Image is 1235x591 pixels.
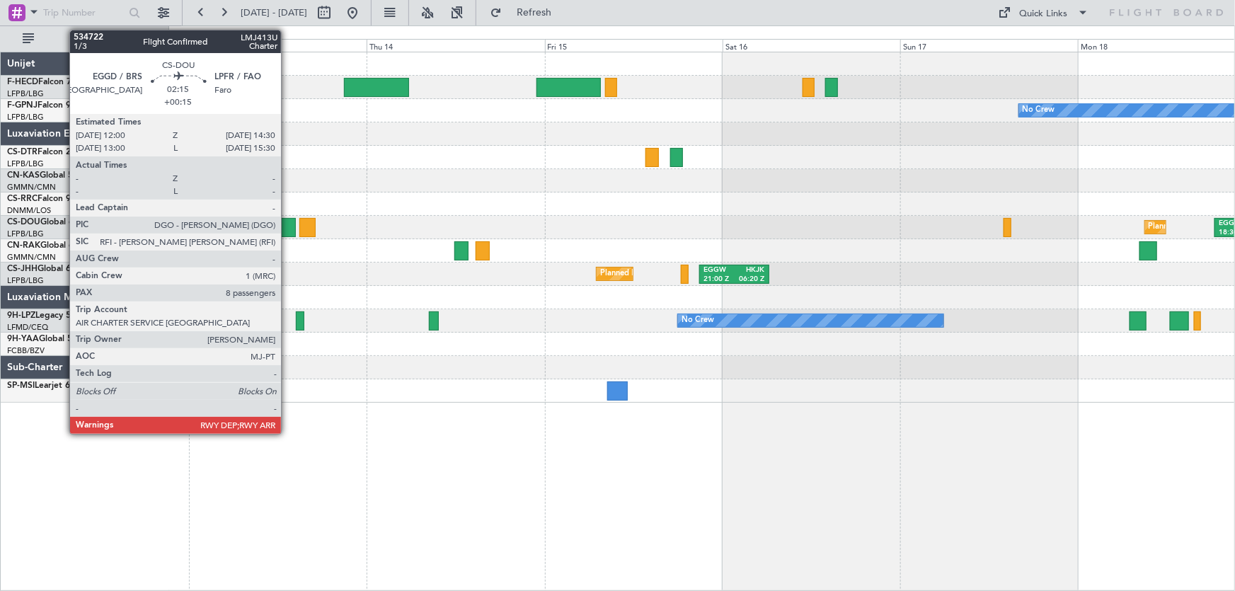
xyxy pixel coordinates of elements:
[7,112,44,122] a: LFPB/LBG
[7,182,56,193] a: GMMN/CMN
[189,39,367,52] div: Wed 13
[7,195,91,203] a: CS-RRCFalcon 900LX
[735,265,765,275] div: HKJK
[171,28,195,40] div: [DATE]
[600,263,823,285] div: Planned Maint [GEOGRAPHIC_DATA] ([GEOGRAPHIC_DATA])
[7,171,88,180] a: CN-KASGlobal 5000
[7,252,56,263] a: GMMN/CMN
[7,218,88,226] a: CS-DOUGlobal 6500
[7,148,86,156] a: CS-DTRFalcon 2000
[7,101,38,110] span: F-GPNJ
[7,381,86,390] a: SP-MSILearjet 60XR
[7,311,35,320] span: 9H-LPZ
[7,311,81,320] a: 9H-LPZLegacy 500
[7,275,44,286] a: LFPB/LBG
[483,1,568,24] button: Refresh
[7,205,51,216] a: DNMM/LOS
[7,381,35,390] span: SP-MSI
[7,241,88,250] a: CN-RAKGlobal 6000
[252,147,324,168] div: Planned Maint Sofia
[682,310,714,331] div: No Crew
[735,275,765,285] div: 06:20 Z
[7,101,91,110] a: F-GPNJFalcon 900EX
[7,335,87,343] a: 9H-YAAGlobal 5000
[7,159,44,169] a: LFPB/LBG
[723,39,900,52] div: Sat 16
[241,6,307,19] span: [DATE] - [DATE]
[505,8,564,18] span: Refresh
[367,39,544,52] div: Thu 14
[703,265,734,275] div: EGGW
[7,265,86,273] a: CS-JHHGlobal 6000
[1020,7,1068,21] div: Quick Links
[1023,100,1055,121] div: No Crew
[7,241,40,250] span: CN-RAK
[7,218,40,226] span: CS-DOU
[703,275,734,285] div: 21:00 Z
[7,345,45,356] a: FCBB/BZV
[37,34,149,44] span: All Aircraft
[7,322,48,333] a: LFMD/CEQ
[7,148,38,156] span: CS-DTR
[992,1,1096,24] button: Quick Links
[7,195,38,203] span: CS-RRC
[545,39,723,52] div: Fri 15
[7,229,44,239] a: LFPB/LBG
[43,2,125,23] input: Trip Number
[7,335,39,343] span: 9H-YAA
[7,78,77,86] a: F-HECDFalcon 7X
[16,28,154,50] button: All Aircraft
[7,265,38,273] span: CS-JHH
[7,88,44,99] a: LFPB/LBG
[900,39,1078,52] div: Sun 17
[7,171,40,180] span: CN-KAS
[7,78,38,86] span: F-HECD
